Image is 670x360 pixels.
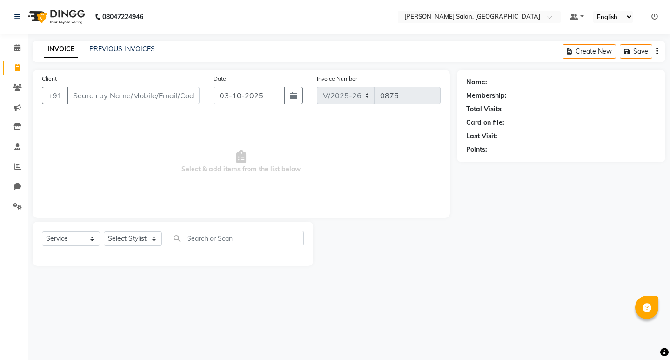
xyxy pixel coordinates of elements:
a: INVOICE [44,41,78,58]
div: Total Visits: [466,104,503,114]
label: Client [42,75,57,83]
div: Last Visit: [466,131,497,141]
b: 08047224946 [102,4,143,30]
input: Search by Name/Mobile/Email/Code [67,87,200,104]
div: Points: [466,145,487,155]
div: Name: [466,77,487,87]
button: Save [620,44,652,59]
button: Create New [563,44,616,59]
a: PREVIOUS INVOICES [89,45,155,53]
div: Card on file: [466,118,504,128]
button: +91 [42,87,68,104]
div: Membership: [466,91,507,101]
label: Date [214,75,226,83]
span: Select & add items from the list below [42,115,441,209]
label: Invoice Number [317,75,357,83]
input: Search or Scan [169,231,304,245]
img: logo [24,4,87,30]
